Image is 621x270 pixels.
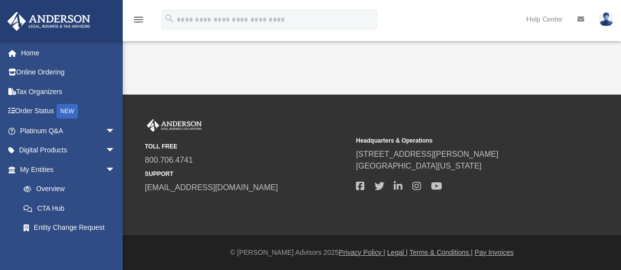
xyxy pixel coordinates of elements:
[145,119,204,132] img: Anderson Advisors Platinum Portal
[164,13,175,24] i: search
[145,156,193,164] a: 800.706.4741
[106,121,125,141] span: arrow_drop_down
[7,101,130,122] a: Order StatusNEW
[133,14,144,25] i: menu
[106,160,125,180] span: arrow_drop_down
[7,121,130,141] a: Platinum Q&Aarrow_drop_down
[356,150,498,158] a: [STREET_ADDRESS][PERSON_NAME]
[133,19,144,25] a: menu
[145,170,349,178] small: SUPPORT
[106,141,125,161] span: arrow_drop_down
[7,141,130,160] a: Digital Productsarrow_drop_down
[7,63,130,82] a: Online Ordering
[339,248,385,256] a: Privacy Policy |
[409,248,473,256] a: Terms & Conditions |
[7,43,130,63] a: Home
[14,198,130,218] a: CTA Hub
[4,12,93,31] img: Anderson Advisors Platinum Portal
[145,142,349,151] small: TOLL FREE
[14,218,130,238] a: Entity Change Request
[356,136,560,145] small: Headquarters & Operations
[145,183,278,192] a: [EMAIL_ADDRESS][DOMAIN_NAME]
[123,247,621,258] div: © [PERSON_NAME] Advisors 2025
[599,12,614,26] img: User Pic
[475,248,513,256] a: Pay Invoices
[14,179,130,199] a: Overview
[356,162,482,170] a: [GEOGRAPHIC_DATA][US_STATE]
[387,248,408,256] a: Legal |
[56,104,78,119] div: NEW
[7,82,130,101] a: Tax Organizers
[7,160,130,179] a: My Entitiesarrow_drop_down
